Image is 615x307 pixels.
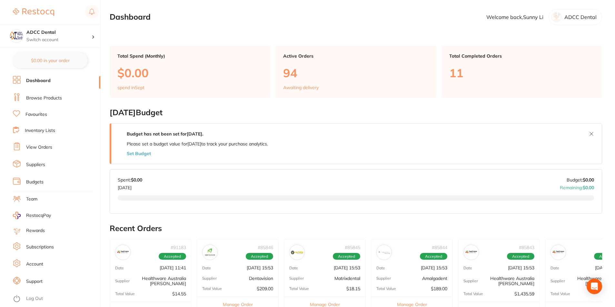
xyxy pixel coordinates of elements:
[289,286,309,291] p: Total Value
[376,286,396,291] p: Total Value
[26,212,51,219] span: RestocqPay
[13,5,54,20] a: Restocq Logo
[283,66,428,79] p: 94
[26,37,92,43] p: Switch account
[346,286,360,291] p: $18.15
[118,182,142,190] p: [DATE]
[333,253,360,260] span: Accepted
[258,245,273,250] p: # 85846
[26,162,45,168] a: Suppliers
[289,276,304,281] p: Supplier
[127,141,268,146] p: Please set a budget value for [DATE] to track your purchase analytics.
[551,279,565,283] p: Supplier
[507,253,534,260] span: Accepted
[291,246,303,258] img: Matrixdental
[257,286,273,291] p: $209.00
[115,266,124,270] p: Date
[420,253,447,260] span: Accepted
[449,66,594,79] p: 11
[441,46,602,98] a: Total Completed Orders11
[202,286,222,291] p: Total Value
[110,46,270,98] a: Total Spend (Monthly)$0.00spend inSept
[449,53,594,59] p: Total Completed Orders
[422,276,447,281] p: Amalgadent
[583,177,594,183] strong: $0.00
[289,266,298,270] p: Date
[26,295,43,302] a: Log Out
[118,177,142,182] p: Spent:
[13,212,51,219] a: RestocqPay
[10,30,23,42] img: ADCC Dental
[13,53,87,68] button: $0.00 in your order
[560,182,594,190] p: Remaining:
[117,53,263,59] p: Total Spend (Monthly)
[202,276,217,281] p: Supplier
[432,245,447,250] p: # 85844
[583,185,594,191] strong: $0.00
[378,246,390,258] img: Amalgadent
[334,265,360,270] p: [DATE] 15:53
[25,127,55,134] a: Inventory Lists
[159,253,186,260] span: Accepted
[115,292,135,296] p: Total Value
[204,246,216,258] img: Dentavision
[551,266,559,270] p: Date
[486,14,543,20] p: Welcome back, Sunny Li
[508,265,534,270] p: [DATE] 15:53
[519,245,534,250] p: # 85843
[514,291,534,296] p: $1,435.59
[376,276,391,281] p: Supplier
[127,151,151,156] button: Set Budget
[463,279,478,283] p: Supplier
[463,266,472,270] p: Date
[345,245,360,250] p: # 85845
[246,253,273,260] span: Accepted
[478,276,534,286] p: Healthware Australia [PERSON_NAME]
[26,228,45,234] a: Rewards
[552,246,564,258] img: Healthware Australia Ridley
[110,108,602,117] h2: [DATE] Budget
[551,292,570,296] p: Total Value
[202,266,211,270] p: Date
[26,95,62,101] a: Browse Products
[376,266,385,270] p: Date
[26,29,92,36] h4: ADCC Dental
[334,276,360,281] p: Matrixdental
[463,292,483,296] p: Total Value
[172,291,186,296] p: $14.55
[465,246,477,258] img: Healthware Australia Ridley
[26,196,37,202] a: Team
[110,13,151,22] h2: Dashboard
[131,177,142,183] strong: $0.00
[115,279,130,283] p: Supplier
[25,111,47,118] a: Favourites
[160,265,186,270] p: [DATE] 11:41
[249,276,273,281] p: Dentavision
[13,8,54,16] img: Restocq Logo
[564,14,597,20] p: ADCC Dental
[130,276,186,286] p: Healthware Australia [PERSON_NAME]
[13,212,21,219] img: RestocqPay
[567,177,594,182] p: Budget:
[275,46,436,98] a: Active Orders94Awaiting delivery
[26,261,43,267] a: Account
[13,294,98,304] button: Log Out
[283,53,428,59] p: Active Orders
[26,144,52,151] a: View Orders
[26,179,44,185] a: Budgets
[26,78,51,84] a: Dashboard
[283,85,319,90] p: Awaiting delivery
[421,265,447,270] p: [DATE] 15:53
[26,278,43,285] a: Support
[171,245,186,250] p: # 91183
[117,85,144,90] p: spend in Sept
[431,286,447,291] p: $189.00
[117,66,263,79] p: $0.00
[587,279,602,294] div: Open Intercom Messenger
[117,246,129,258] img: Healthware Australia Ridley
[110,224,602,233] h2: Recent Orders
[247,265,273,270] p: [DATE] 15:53
[127,131,203,137] strong: Budget has not been set for [DATE] .
[26,244,54,250] a: Subscriptions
